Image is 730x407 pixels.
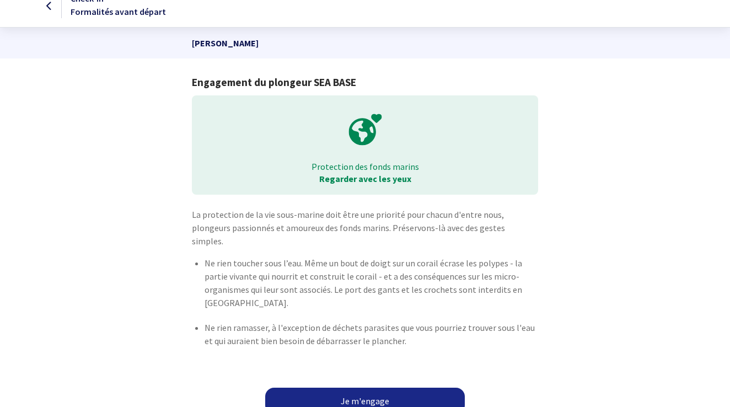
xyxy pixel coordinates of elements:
p: Protection des fonds marins [200,160,530,173]
p: Ne rien toucher sous l’eau. Même un bout de doigt sur un corail écrase les polypes - la partie vi... [205,256,538,309]
p: [PERSON_NAME] [192,28,538,58]
p: Ne rien ramasser, à l'exception de déchets parasites que vous pourriez trouver sous l'eau et qui ... [205,321,538,347]
h1: Engagement du plongeur SEA BASE [192,76,538,89]
p: La protection de la vie sous-marine doit être une priorité pour chacun d'entre nous, plongeurs pa... [192,208,538,248]
strong: Regarder avec les yeux [319,173,411,184]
